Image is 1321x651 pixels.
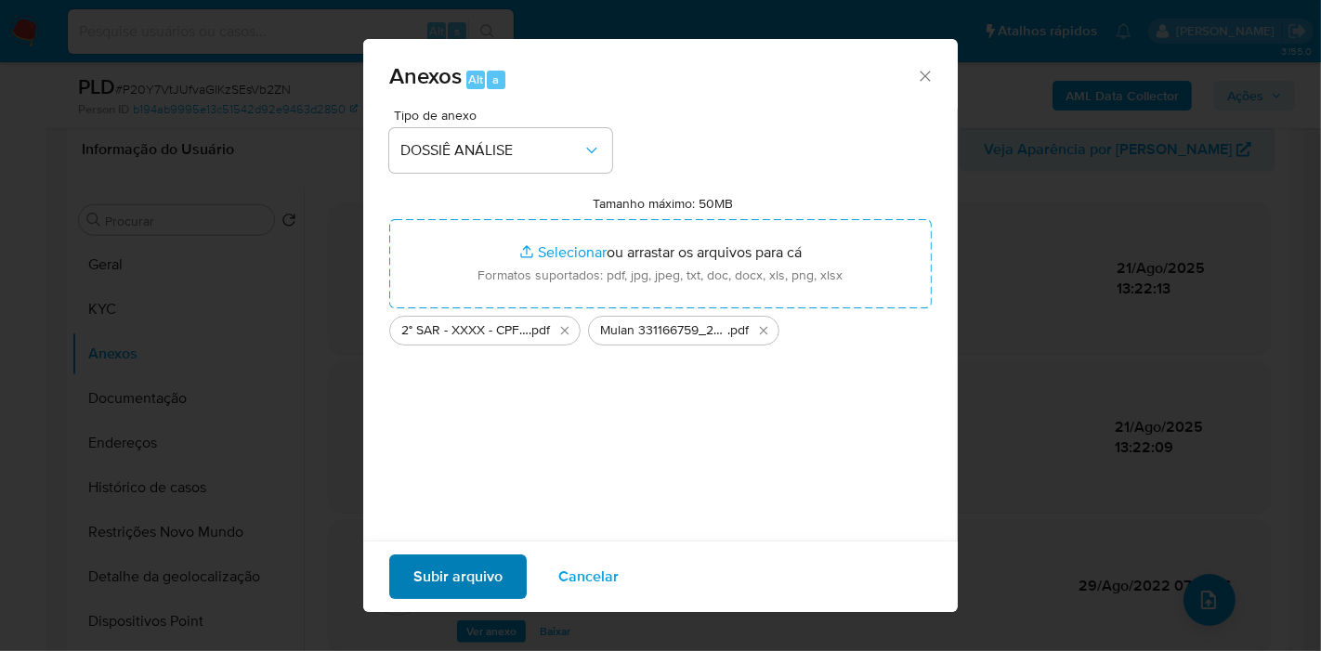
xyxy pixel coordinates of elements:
[492,71,499,88] span: a
[752,319,775,342] button: Excluir Mulan 331166759_2025_08_21_11_16_52.pdf
[400,141,582,160] span: DOSSIÊ ANÁLISE
[389,554,527,599] button: Subir arquivo
[413,556,503,597] span: Subir arquivo
[727,321,749,340] span: .pdf
[534,554,643,599] button: Cancelar
[468,71,483,88] span: Alt
[916,67,933,84] button: Fechar
[600,321,727,340] span: Mulan 331166759_2025_08_21_11_16_52
[389,128,612,173] button: DOSSIÊ ANÁLISE
[389,308,932,345] ul: Arquivos selecionados
[554,319,576,342] button: Excluir 2° SAR - XXXX - CPF 34189085863 - RODOLFO APARECIDO SOUZA DE OLIVEIRA.pdf
[529,321,550,340] span: .pdf
[594,195,734,212] label: Tamanho máximo: 50MB
[394,109,617,122] span: Tipo de anexo
[389,59,462,92] span: Anexos
[401,321,529,340] span: 2° SAR - XXXX - CPF 34189085863 -[PERSON_NAME]O[PERSON_NAME]A
[558,556,619,597] span: Cancelar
